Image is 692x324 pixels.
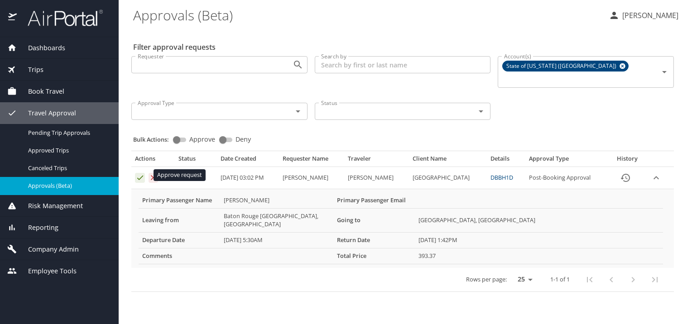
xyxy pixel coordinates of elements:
th: Requester Name [279,155,344,167]
button: Open [475,105,487,118]
button: [PERSON_NAME] [605,7,682,24]
td: 393.37 [415,248,663,264]
img: icon-airportal.png [8,9,18,27]
button: expand row [649,171,663,185]
th: Leaving from [139,209,220,233]
td: [PERSON_NAME] [344,167,409,189]
td: [PERSON_NAME] [279,167,344,189]
td: [DATE] 5:30AM [220,232,333,248]
td: [DATE] 03:02 PM [217,167,279,189]
th: Total Price [333,248,415,264]
span: Deny [235,136,251,143]
table: More info for approvals [139,193,663,264]
span: Approved Trips [28,146,108,155]
span: State of [US_STATE] ([GEOGRAPHIC_DATA]) [503,62,622,71]
th: Traveler [344,155,409,167]
span: Reporting [17,223,58,233]
p: Rows per page: [466,276,507,282]
td: Pending [175,167,217,189]
th: Actions [131,155,175,167]
input: Search by first or last name [315,56,491,73]
span: Approvals (Beta) [28,181,108,190]
th: Date Created [217,155,279,167]
button: Open [658,66,671,78]
select: rows per page [510,273,536,286]
p: 1-1 of 1 [550,276,570,282]
td: [PERSON_NAME] [220,193,333,208]
button: Deny request [149,173,159,183]
table: Approval table [131,155,674,291]
th: Departure Date [139,232,220,248]
td: Post-Booking Approval [525,167,609,189]
a: DBBH1D [490,173,513,181]
button: Open [292,58,304,71]
th: Primary Passenger Name [139,193,220,208]
span: Book Travel [17,86,64,96]
td: [GEOGRAPHIC_DATA] [409,167,487,189]
p: [PERSON_NAME] [620,10,678,21]
span: Company Admin [17,244,79,254]
h2: Filter approval requests [133,40,216,54]
th: History [608,155,646,167]
td: [GEOGRAPHIC_DATA], [GEOGRAPHIC_DATA] [415,209,663,233]
th: Status [175,155,217,167]
img: airportal-logo.png [18,9,103,27]
td: [DATE] 1:42PM [415,232,663,248]
p: Bulk Actions: [133,135,176,143]
span: Risk Management [17,201,83,211]
button: Open [292,105,304,118]
span: Trips [17,65,43,75]
button: History [615,167,636,189]
th: Client Name [409,155,487,167]
span: Canceled Trips [28,164,108,172]
div: State of [US_STATE] ([GEOGRAPHIC_DATA]) [502,61,629,71]
span: Approve [189,136,215,143]
span: Pending Trip Approvals [28,129,108,137]
span: Travel Approval [17,108,76,118]
span: Dashboards [17,43,65,53]
th: Return Date [333,232,415,248]
th: Comments [139,248,220,264]
th: Going to [333,209,415,233]
th: Primary Passenger Email [333,193,415,208]
span: Employee Tools [17,266,77,276]
td: Baton Rouge [GEOGRAPHIC_DATA], [GEOGRAPHIC_DATA] [220,209,333,233]
th: Approval Type [525,155,609,167]
th: Details [487,155,525,167]
h1: Approvals (Beta) [133,1,601,29]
